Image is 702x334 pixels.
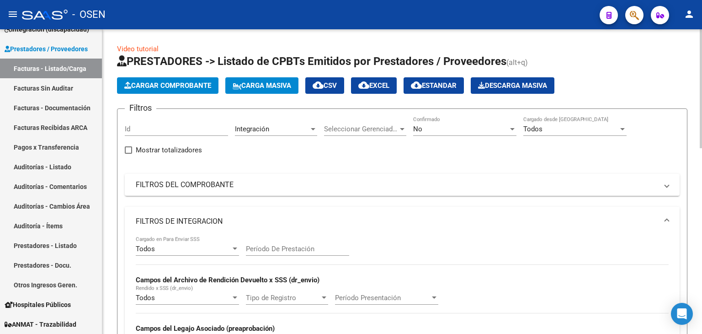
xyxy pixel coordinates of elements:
button: Carga Masiva [225,77,298,94]
mat-panel-title: FILTROS DEL COMPROBANTE [136,180,658,190]
span: Carga Masiva [233,81,291,90]
mat-expansion-panel-header: FILTROS DE INTEGRACION [125,207,680,236]
span: Cargar Comprobante [124,81,211,90]
span: Todos [136,294,155,302]
strong: Campos del Archivo de Rendición Devuelto x SSS (dr_envio) [136,276,319,284]
button: Cargar Comprobante [117,77,218,94]
span: Seleccionar Gerenciador [324,125,398,133]
mat-panel-title: FILTROS DE INTEGRACION [136,216,658,226]
span: Tipo de Registro [246,294,320,302]
span: Descarga Masiva [478,81,547,90]
strong: Campos del Legajo Asociado (preaprobación) [136,324,275,333]
mat-icon: person [684,9,695,20]
mat-icon: cloud_download [411,80,422,91]
span: Hospitales Públicos [5,300,71,310]
button: EXCEL [351,77,397,94]
span: Mostrar totalizadores [136,145,202,156]
app-download-masive: Descarga masiva de comprobantes (adjuntos) [471,77,554,94]
span: ANMAT - Trazabilidad [5,319,76,329]
span: EXCEL [358,81,389,90]
mat-icon: cloud_download [313,80,324,91]
a: Video tutorial [117,45,159,53]
span: CSV [313,81,337,90]
button: CSV [305,77,344,94]
div: Open Intercom Messenger [671,303,693,325]
span: No [413,125,422,133]
mat-icon: menu [7,9,18,20]
span: Estandar [411,81,457,90]
span: Integración [235,125,269,133]
mat-expansion-panel-header: FILTROS DEL COMPROBANTE [125,174,680,196]
span: - OSEN [72,5,106,25]
span: Todos [136,245,155,253]
span: (alt+q) [506,58,528,67]
button: Descarga Masiva [471,77,554,94]
span: PRESTADORES -> Listado de CPBTs Emitidos por Prestadores / Proveedores [117,55,506,68]
h3: Filtros [125,102,156,114]
mat-icon: cloud_download [358,80,369,91]
span: Todos [523,125,542,133]
span: Prestadores / Proveedores [5,44,88,54]
span: Período Presentación [335,294,430,302]
button: Estandar [404,77,464,94]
